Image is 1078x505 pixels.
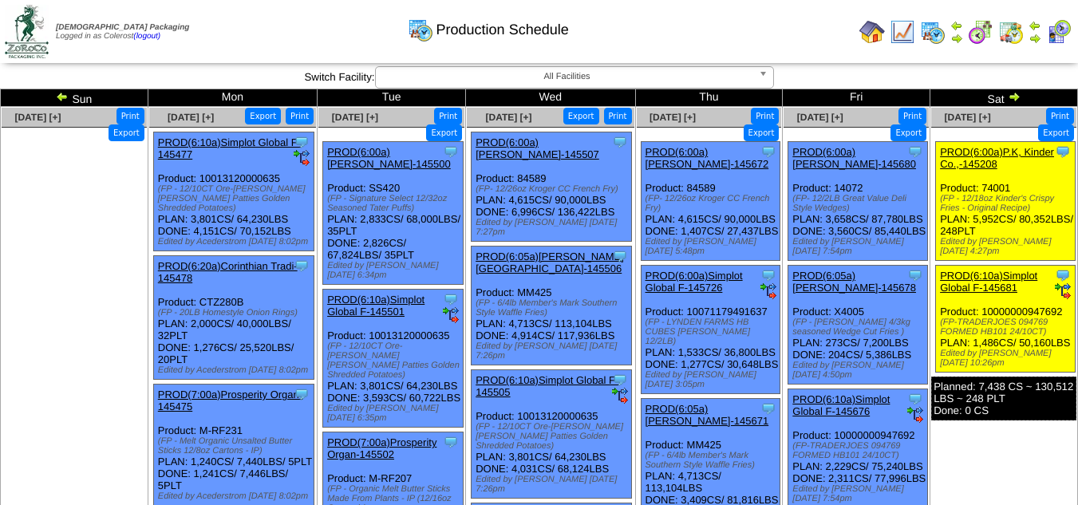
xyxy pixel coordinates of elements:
[950,32,963,45] img: arrowright.gif
[760,400,776,416] img: Tooltip
[436,22,569,38] span: Production Schedule
[797,112,843,123] a: [DATE] [+]
[116,108,144,124] button: Print
[323,290,464,428] div: Product: 10013120000635 PLAN: 3,801CS / 64,230LBS DONE: 3,593CS / 60,722LBS
[792,237,927,256] div: Edited by [PERSON_NAME] [DATE] 7:54pm
[859,19,885,45] img: home.gif
[792,441,927,460] div: (FP-TRADERJOES 094769 FORMED HB101 24/10CT)
[792,484,927,503] div: Edited by [PERSON_NAME] [DATE] 7:54pm
[294,258,310,274] img: Tooltip
[635,89,783,107] td: Thu
[327,341,463,380] div: (FP - 12/10CT Ore-[PERSON_NAME] [PERSON_NAME] Patties Golden Shredded Potatoes)
[898,108,926,124] button: Print
[907,267,923,283] img: Tooltip
[168,112,214,123] a: [DATE] [+]
[158,491,314,501] div: Edited by Acederstrom [DATE] 8:02pm
[476,184,631,194] div: (FP- 12/26oz Kroger CC French Fry)
[327,436,436,460] a: PROD(7:00a)Prosperity Organ-145502
[950,19,963,32] img: arrowleft.gif
[646,270,743,294] a: PROD(6:00a)Simplot Global F-145726
[476,374,618,398] a: PROD(6:10a)Simplot Global F-145505
[1038,124,1074,141] button: Export
[443,434,459,450] img: Tooltip
[327,294,424,318] a: PROD(6:10a)Simplot Global F-145501
[466,89,635,107] td: Wed
[940,237,1075,256] div: Edited by [PERSON_NAME] [DATE] 4:27pm
[646,318,780,346] div: (FP - LYNDEN FARMS HB CUBES [PERSON_NAME] 12/2LB)
[327,261,463,280] div: Edited by [PERSON_NAME] [DATE] 6:34pm
[476,341,631,361] div: Edited by [PERSON_NAME] [DATE] 7:26pm
[1046,108,1074,124] button: Print
[1055,267,1071,283] img: Tooltip
[476,136,599,160] a: PROD(6:00a)[PERSON_NAME]-145507
[472,370,632,499] div: Product: 10013120000635 PLAN: 3,801CS / 64,230LBS DONE: 4,031CS / 68,124LBS
[612,388,628,404] img: ediSmall.gif
[56,23,189,32] span: [DEMOGRAPHIC_DATA] Packaging
[158,308,314,318] div: (FP - 20LB Homestyle Onion Rings)
[890,124,926,141] button: Export
[907,407,923,423] img: ediSmall.gif
[294,134,310,150] img: Tooltip
[476,298,631,318] div: (FP - 6/4lb Member's Mark Southern Style Waffle Fries)
[158,260,298,284] a: PROD(6:20a)Corinthian Tradi-145478
[1,89,148,107] td: Sun
[109,124,144,141] button: Export
[158,365,314,375] div: Edited by Acederstrom [DATE] 8:02pm
[940,270,1037,294] a: PROD(6:10a)Simplot Global F-145681
[788,142,928,261] div: Product: 14072 PLAN: 3,658CS / 87,780LBS DONE: 3,560CS / 85,440LBS
[1029,32,1041,45] img: arrowright.gif
[646,451,780,470] div: (FP - 6/4lb Member's Mark Southern Style Waffle Fries)
[1029,19,1041,32] img: arrowleft.gif
[158,436,314,456] div: (FP - Melt Organic Unsalted Butter Sticks 12/8oz Cartons - IP)
[612,248,628,264] img: Tooltip
[327,146,451,170] a: PROD(6:00a)[PERSON_NAME]-145500
[443,144,459,160] img: Tooltip
[472,132,632,242] div: Product: 84589 PLAN: 4,615CS / 90,000LBS DONE: 6,996CS / 136,422LBS
[650,112,696,123] span: [DATE] [+]
[476,475,631,494] div: Edited by [PERSON_NAME] [DATE] 7:26pm
[327,194,463,213] div: (FP - Signature Select 12/32oz Seasoned Tater Puffs)
[936,142,1076,261] div: Product: 74001 PLAN: 5,952CS / 80,352LBS / 248PLT
[1046,19,1072,45] img: calendarcustomer.gif
[443,307,459,323] img: ediSmall.gif
[476,218,631,237] div: Edited by [PERSON_NAME] [DATE] 7:27pm
[646,194,780,213] div: (FP- 12/26oz Kroger CC French Fry)
[563,108,599,124] button: Export
[920,19,946,45] img: calendarprod.gif
[323,142,464,285] div: Product: SS420 PLAN: 2,833CS / 68,000LBS / 35PLT DONE: 2,826CS / 67,824LBS / 35PLT
[153,132,314,251] div: Product: 10013120000635 PLAN: 3,801CS / 64,230LBS DONE: 4,151CS / 70,152LBS
[945,112,991,123] a: [DATE] [+]
[940,318,1075,337] div: (FP-TRADERJOES 094769 FORMED HB101 24/10CT)
[612,134,628,150] img: Tooltip
[792,194,927,213] div: (FP- 12/2LB Great Value Deli Style Wedges)
[751,108,779,124] button: Print
[936,266,1076,373] div: Product: 10000000947692 PLAN: 1,486CS / 50,160LBS
[641,266,780,394] div: Product: 10071179491637 PLAN: 1,533CS / 36,800LBS DONE: 1,277CS / 30,648LBS
[245,108,281,124] button: Export
[792,393,890,417] a: PROD(6:10a)Simplot Global F-145676
[907,144,923,160] img: Tooltip
[327,404,463,423] div: Edited by [PERSON_NAME] [DATE] 6:35pm
[940,349,1075,368] div: Edited by [PERSON_NAME] [DATE] 10:26pm
[760,283,776,299] img: ediSmall.gif
[14,112,61,123] a: [DATE] [+]
[476,422,631,451] div: (FP - 12/10CT Ore-[PERSON_NAME] [PERSON_NAME] Patties Golden Shredded Potatoes)
[907,391,923,407] img: Tooltip
[646,237,780,256] div: Edited by [PERSON_NAME] [DATE] 5:48pm
[760,267,776,283] img: Tooltip
[133,32,160,41] a: (logout)
[443,291,459,307] img: Tooltip
[788,266,928,385] div: Product: X4005 PLAN: 273CS / 7,200LBS DONE: 204CS / 5,386LBS
[5,5,49,58] img: zoroco-logo-small.webp
[940,146,1054,170] a: PROD(6:00a)P.K, Kinder Co.,-145208
[485,112,531,123] a: [DATE] [+]
[294,386,310,402] img: Tooltip
[148,89,317,107] td: Mon
[646,370,780,389] div: Edited by [PERSON_NAME] [DATE] 3:05pm
[286,108,314,124] button: Print
[158,136,301,160] a: PROD(6:10a)Simplot Global F-145477
[408,17,433,42] img: calendarprod.gif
